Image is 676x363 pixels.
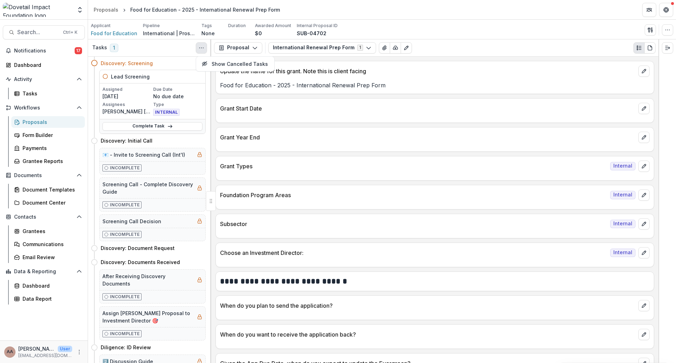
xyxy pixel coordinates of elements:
[228,23,246,29] p: Duration
[143,23,160,29] p: Pipeline
[23,295,79,302] div: Data Report
[110,331,140,337] p: Incomplete
[14,76,74,82] span: Activity
[638,247,650,258] button: edit
[153,101,202,108] p: Type
[110,202,140,208] p: Incomplete
[220,81,650,89] p: Food for Education - 2025 - International Renewal Prep Form
[102,151,185,158] h5: 📧 - Invite to Screening Call (Int'l)
[102,309,194,324] h5: Assign [PERSON_NAME] Proposal to Investment Director 🎯
[14,61,79,69] div: Dashboard
[101,344,151,351] h4: Diligence: ID Review
[101,137,152,144] h4: Discovery: Initial Call
[102,273,194,287] h5: After Receiving Discovery Documents
[638,132,650,143] button: edit
[11,197,85,208] a: Document Center
[255,23,291,29] p: Awarded Amount
[102,181,194,195] h5: Screening Call - Complete Discovery Guide
[18,345,55,352] p: [PERSON_NAME] [PERSON_NAME]
[23,199,79,206] div: Document Center
[94,6,118,13] div: Proposals
[11,88,85,99] a: Tasks
[3,170,85,181] button: Open Documents
[14,269,74,275] span: Data & Reporting
[143,30,196,37] p: International | Prospects Pipeline
[214,42,262,54] button: Proposal
[196,42,207,54] button: Toggle View Cancelled Tasks
[75,3,85,17] button: Open entity switcher
[14,105,74,111] span: Workflows
[220,191,607,199] p: Foundation Program Areas
[17,29,59,36] span: Search...
[11,238,85,250] a: Communications
[110,231,140,238] p: Incomplete
[220,67,636,75] p: Update the name for this grant. Note this is client facing
[91,5,121,15] a: Proposals
[610,220,636,228] span: Internal
[111,73,150,80] h5: Lead Screening
[638,300,650,311] button: edit
[153,93,202,100] p: No due date
[23,282,79,289] div: Dashboard
[75,47,82,54] span: 17
[220,104,636,113] p: Grant Start Date
[220,220,607,228] p: Subsector
[401,42,412,54] button: Edit as form
[638,218,650,230] button: edit
[23,254,79,261] div: Email Review
[23,144,79,152] div: Payments
[3,59,85,71] a: Dashboard
[102,122,202,131] a: Complete Task
[220,133,636,142] p: Grant Year End
[110,294,140,300] p: Incomplete
[11,251,85,263] a: Email Review
[91,23,111,29] p: Applicant
[130,6,280,13] div: Food for Education - 2025 - International Renewal Prep Form
[268,42,376,54] button: International Renewal Prep Form1
[110,44,118,52] span: 1
[642,3,656,17] button: Partners
[201,30,215,37] p: None
[102,93,152,100] p: [DATE]
[14,214,74,220] span: Contacts
[91,30,137,37] a: Food for Education
[102,108,152,115] p: [PERSON_NAME] [PERSON_NAME]
[633,42,645,54] button: Plaintext view
[610,191,636,199] span: Internal
[220,249,607,257] p: Choose an Investment Director:
[3,266,85,277] button: Open Data & Reporting
[23,186,79,193] div: Document Templates
[14,48,75,54] span: Notifications
[11,293,85,305] a: Data Report
[220,330,636,339] p: When do you want to receive the application back?
[638,329,650,340] button: edit
[23,118,79,126] div: Proposals
[3,102,85,113] button: Open Workflows
[220,301,636,310] p: When do you plan to send the application?
[11,225,85,237] a: Grantees
[102,86,152,93] p: Assigned
[3,25,85,39] button: Search...
[110,165,140,171] p: Incomplete
[3,74,85,85] button: Open Activity
[610,249,636,257] span: Internal
[23,227,79,235] div: Grantees
[638,103,650,114] button: edit
[11,116,85,128] a: Proposals
[75,348,83,356] button: More
[101,258,180,266] h4: Discovery: Documents Received
[23,90,79,97] div: Tasks
[91,5,283,15] nav: breadcrumb
[379,42,390,54] button: View Attached Files
[220,162,607,170] p: Grant Types
[23,131,79,139] div: Form Builder
[23,240,79,248] div: Communications
[92,45,107,51] h3: Tasks
[297,30,326,37] p: SUB-04702
[102,218,161,225] h5: Screening Call Decision
[11,129,85,141] a: Form Builder
[638,65,650,77] button: edit
[638,161,650,172] button: edit
[610,162,636,170] span: Internal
